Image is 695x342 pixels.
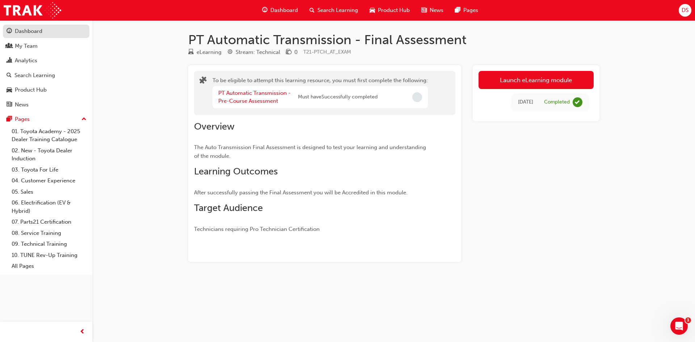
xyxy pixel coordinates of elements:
div: Stream: Technical [236,48,280,56]
div: Completed [544,99,570,106]
button: DashboardMy TeamAnalyticsSearch LearningProduct HubNews [3,23,89,113]
a: 05. Sales [9,186,89,198]
span: news-icon [421,6,427,15]
span: car-icon [7,87,12,93]
div: Analytics [15,56,37,65]
button: Pages [3,113,89,126]
span: Search Learning [317,6,358,14]
a: 08. Service Training [9,228,89,239]
span: people-icon [7,43,12,50]
a: car-iconProduct Hub [364,3,416,18]
div: My Team [15,42,38,50]
a: PT Automatic Transmission - Pre-Course Assessment [218,90,291,105]
a: 10. TUNE Rev-Up Training [9,250,89,261]
a: news-iconNews [416,3,449,18]
span: Dashboard [270,6,298,14]
span: Product Hub [378,6,410,14]
div: To be eligible to attempt this learning resource, you must first complete the following: [212,76,428,110]
span: News [430,6,443,14]
div: Search Learning [14,71,55,80]
span: news-icon [7,102,12,108]
span: Learning Outcomes [194,166,278,177]
span: money-icon [286,49,291,56]
span: up-icon [81,115,87,124]
a: Dashboard [3,25,89,38]
button: Launch eLearning module [479,71,594,89]
span: Target Audience [194,202,263,214]
span: puzzle-icon [199,77,207,85]
a: Analytics [3,54,89,67]
a: My Team [3,39,89,53]
div: 0 [294,48,298,56]
span: After successfully passing the Final Assessment you will be Accredited in this module. [194,189,408,196]
div: eLearning [197,48,222,56]
span: Learning resource code [303,49,351,55]
a: 07. Parts21 Certification [9,216,89,228]
a: search-iconSearch Learning [304,3,364,18]
button: DS [679,4,691,17]
a: 09. Technical Training [9,238,89,250]
span: guage-icon [262,6,268,15]
div: Type [188,48,222,57]
a: 01. Toyota Academy - 2025 Dealer Training Catalogue [9,126,89,145]
span: search-icon [7,72,12,79]
div: Price [286,48,298,57]
div: News [15,101,29,109]
a: Product Hub [3,83,89,97]
a: 03. Toyota For Life [9,164,89,176]
span: guage-icon [7,28,12,35]
div: Product Hub [15,86,47,94]
div: Mon Apr 08 2019 00:00:00 GMT+1000 (Australian Eastern Standard Time) [518,98,533,106]
span: pages-icon [455,6,460,15]
div: Stream [227,48,280,57]
span: DS [682,6,688,14]
span: The Auto Transmission Final Assessment is designed to test your learning and understanding of the... [194,144,427,159]
span: Must have Successfully completed [298,93,378,101]
span: Technicians requiring Pro Technician Certification [194,226,320,232]
span: chart-icon [7,58,12,64]
a: 04. Customer Experience [9,175,89,186]
span: Incomplete [412,92,422,102]
span: prev-icon [80,328,85,337]
a: All Pages [9,261,89,272]
span: target-icon [227,49,233,56]
span: search-icon [309,6,315,15]
div: Pages [15,115,30,123]
img: Trak [4,2,61,18]
span: pages-icon [7,116,12,123]
a: 02. New - Toyota Dealer Induction [9,145,89,164]
a: News [3,98,89,111]
a: 06. Electrification (EV & Hybrid) [9,197,89,216]
div: Dashboard [15,27,42,35]
a: pages-iconPages [449,3,484,18]
a: Search Learning [3,69,89,82]
h1: PT Automatic Transmission - Final Assessment [188,32,599,48]
a: guage-iconDashboard [256,3,304,18]
span: Pages [463,6,478,14]
span: learningResourceType_ELEARNING-icon [188,49,194,56]
span: Overview [194,121,235,132]
span: 1 [685,317,691,323]
span: car-icon [370,6,375,15]
iframe: Intercom live chat [670,317,688,335]
span: learningRecordVerb_COMPLETE-icon [573,97,582,107]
